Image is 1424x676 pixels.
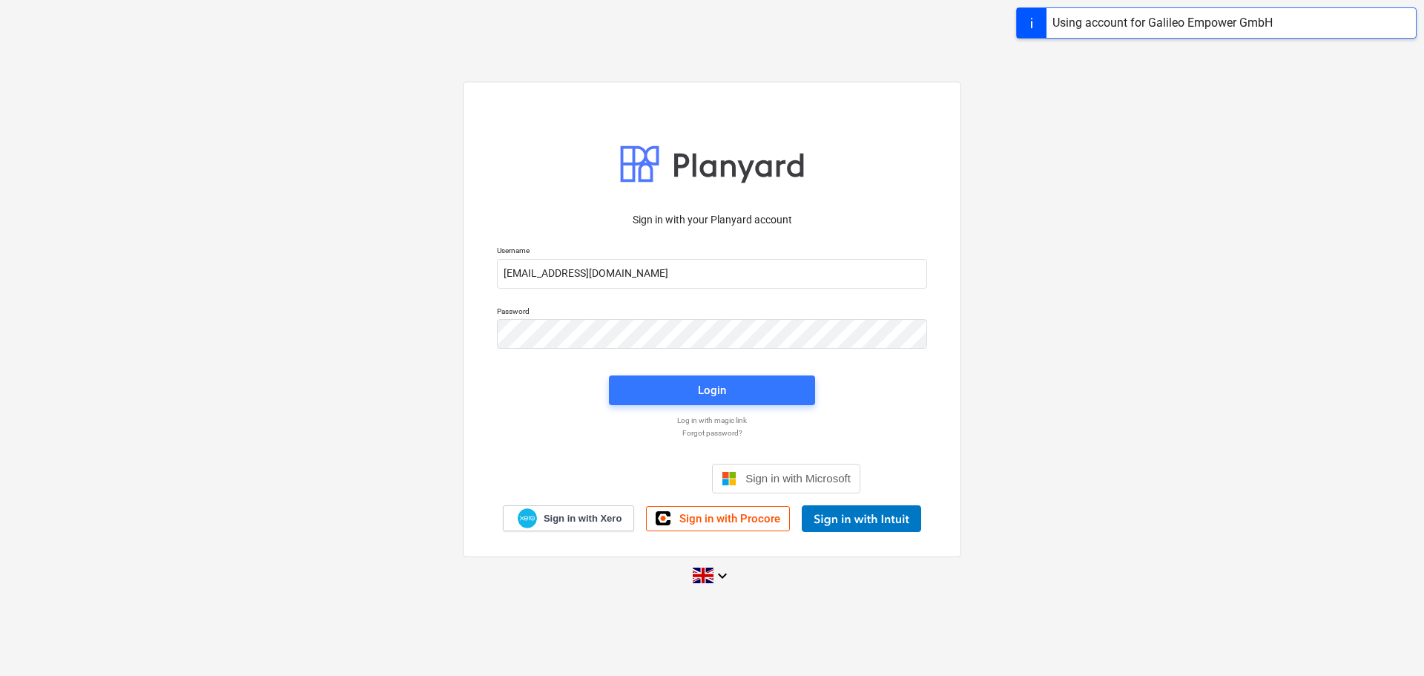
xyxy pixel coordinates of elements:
[713,567,731,585] i: keyboard_arrow_down
[745,472,851,485] span: Sign in with Microsoft
[646,506,790,531] a: Sign in with Procore
[497,246,927,258] p: Username
[556,462,708,495] iframe: Sign in with Google Button
[489,428,934,438] a: Forgot password?
[503,505,635,531] a: Sign in with Xero
[1052,14,1273,32] div: Using account for Galileo Empower GmbH
[518,508,537,528] img: Xero logo
[679,512,780,525] span: Sign in with Procore
[489,416,934,425] a: Log in with magic link
[544,512,622,525] span: Sign in with Xero
[609,375,815,405] button: Login
[497,306,927,319] p: Password
[497,259,927,289] input: Username
[722,471,736,486] img: Microsoft logo
[698,381,726,400] div: Login
[497,212,927,228] p: Sign in with your Planyard account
